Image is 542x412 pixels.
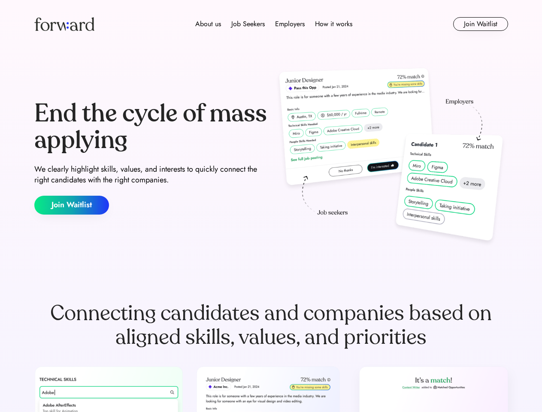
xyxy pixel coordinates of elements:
img: Forward logo [34,17,94,31]
div: Job Seekers [231,19,265,29]
div: We clearly highlight skills, values, and interests to quickly connect the right candidates with t... [34,164,268,185]
div: How it works [315,19,352,29]
button: Join Waitlist [453,17,508,31]
button: Join Waitlist [34,196,109,215]
div: Employers [275,19,305,29]
div: About us [195,19,221,29]
img: hero-image.png [275,65,508,250]
div: End the cycle of mass applying [34,100,268,153]
div: Connecting candidates and companies based on aligned skills, values, and priorities [34,301,508,349]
